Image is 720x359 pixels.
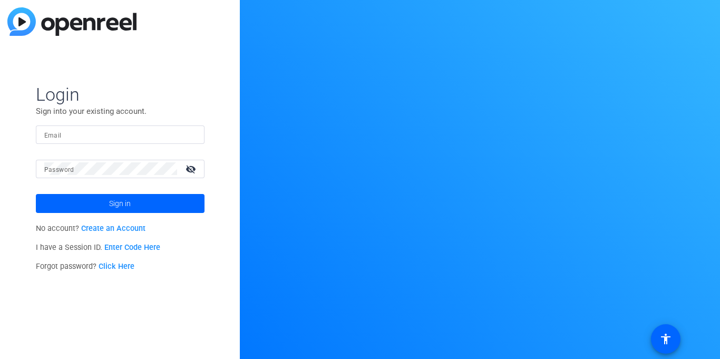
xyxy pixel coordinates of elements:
[36,243,161,252] span: I have a Session ID.
[99,262,134,271] a: Click Here
[36,83,205,105] span: Login
[44,128,196,141] input: Enter Email Address
[104,243,160,252] a: Enter Code Here
[36,224,146,233] span: No account?
[109,190,131,217] span: Sign in
[7,7,137,36] img: blue-gradient.svg
[659,333,672,345] mat-icon: accessibility
[44,166,74,173] mat-label: Password
[44,132,62,139] mat-label: Email
[36,194,205,213] button: Sign in
[36,105,205,117] p: Sign into your existing account.
[81,224,145,233] a: Create an Account
[179,161,205,177] mat-icon: visibility_off
[36,262,135,271] span: Forgot password?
